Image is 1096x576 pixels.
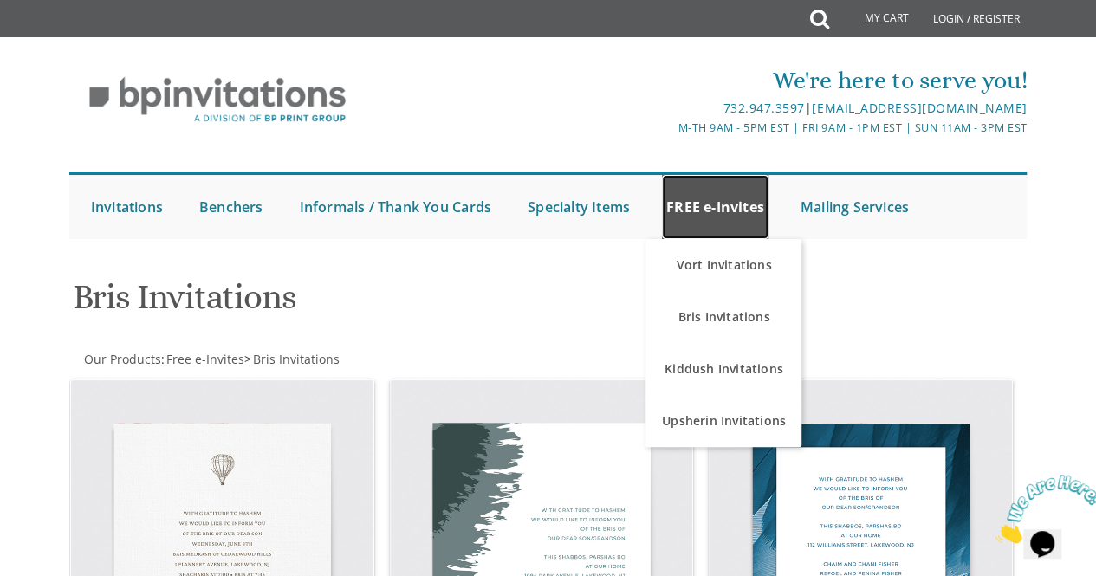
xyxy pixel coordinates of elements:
[989,468,1096,550] iframe: chat widget
[645,291,801,343] a: Bris Invitations
[827,2,921,36] a: My Cart
[165,351,244,367] a: Free e-Invites
[723,100,805,116] a: 732.947.3597
[73,278,698,329] h1: Bris Invitations
[645,239,801,291] a: Vort Invitations
[796,175,913,239] a: Mailing Services
[645,395,801,447] a: Upsherin Invitations
[389,63,1027,98] div: We're here to serve you!
[244,351,340,367] span: >
[812,100,1027,116] a: [EMAIL_ADDRESS][DOMAIN_NAME]
[253,351,340,367] span: Bris Invitations
[87,175,167,239] a: Invitations
[69,64,366,136] img: BP Invitation Loft
[523,175,634,239] a: Specialty Items
[645,343,801,395] a: Kiddush Invitations
[295,175,496,239] a: Informals / Thank You Cards
[7,7,114,75] img: Chat attention grabber
[82,351,161,367] a: Our Products
[195,175,268,239] a: Benchers
[389,98,1027,119] div: |
[389,119,1027,137] div: M-Th 9am - 5pm EST | Fri 9am - 1pm EST | Sun 11am - 3pm EST
[69,351,548,368] div: :
[166,351,244,367] span: Free e-Invites
[251,351,340,367] a: Bris Invitations
[662,175,768,239] a: FREE e-Invites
